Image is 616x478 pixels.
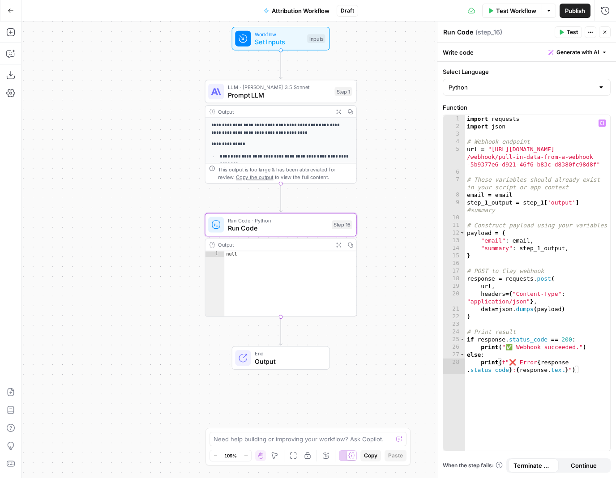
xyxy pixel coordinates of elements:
[482,4,542,18] button: Test Workflow
[443,461,503,469] a: When the step fails:
[443,267,465,275] div: 17
[272,6,329,15] span: Attribution Workflow
[443,222,465,229] div: 11
[443,358,465,374] div: 28
[228,216,328,224] span: Run Code · Python
[496,6,536,15] span: Test Workflow
[334,87,352,96] div: Step 1
[475,28,502,37] span: ( step_16 )
[443,343,465,351] div: 26
[443,138,465,145] div: 4
[443,67,611,76] label: Select Language
[443,168,465,176] div: 6
[460,229,465,237] span: Toggle code folding, rows 12 through 15
[559,458,609,473] button: Continue
[255,30,303,38] span: Workflow
[255,356,321,366] span: Output
[443,145,465,168] div: 5
[567,28,578,36] span: Test
[443,336,465,343] div: 25
[443,351,465,358] div: 27
[279,184,282,212] g: Edge from step_1 to step_16
[205,27,356,51] div: WorkflowSet InputsInputs
[218,241,330,249] div: Output
[555,26,582,38] button: Test
[255,350,321,358] span: End
[443,260,465,267] div: 16
[443,229,465,237] div: 12
[556,48,599,56] span: Generate with AI
[513,461,553,470] span: Terminate Workflow
[545,47,611,58] button: Generate with AI
[443,244,465,252] div: 14
[443,313,465,320] div: 22
[205,213,356,317] div: Run Code · PythonRun CodeStep 16Outputnull
[560,4,590,18] button: Publish
[218,108,330,116] div: Output
[279,316,282,345] g: Edge from step_16 to end
[443,282,465,290] div: 19
[443,191,465,199] div: 8
[443,28,473,37] textarea: Run Code
[443,199,465,214] div: 9
[565,6,585,15] span: Publish
[224,452,237,459] span: 109%
[228,223,328,233] span: Run Code
[443,305,465,313] div: 21
[388,452,403,460] span: Paste
[443,176,465,191] div: 7
[236,174,273,180] span: Copy the output
[279,50,282,79] g: Edge from start to step_1
[460,336,465,343] span: Toggle code folding, rows 25 through 26
[443,328,465,336] div: 24
[228,90,331,100] span: Prompt LLM
[443,237,465,244] div: 13
[218,166,352,181] div: This output is too large & has been abbreviated for review. to view the full content.
[255,37,303,47] span: Set Inputs
[443,214,465,222] div: 10
[460,351,465,358] span: Toggle code folding, rows 27 through 28
[443,103,611,112] label: Function
[443,115,465,123] div: 1
[443,252,465,260] div: 15
[443,130,465,138] div: 3
[364,452,377,460] span: Copy
[341,7,354,15] span: Draft
[205,346,356,370] div: EndOutput
[385,450,406,461] button: Paste
[205,251,225,257] div: 1
[258,4,335,18] button: Attribution Workflow
[228,83,331,91] span: LLM · [PERSON_NAME] 3.5 Sonnet
[443,320,465,328] div: 23
[307,34,325,43] div: Inputs
[443,123,465,130] div: 2
[360,450,381,461] button: Copy
[443,290,465,305] div: 20
[449,83,594,92] input: Python
[571,461,597,470] span: Continue
[437,43,616,61] div: Write code
[443,275,465,282] div: 18
[332,220,352,229] div: Step 16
